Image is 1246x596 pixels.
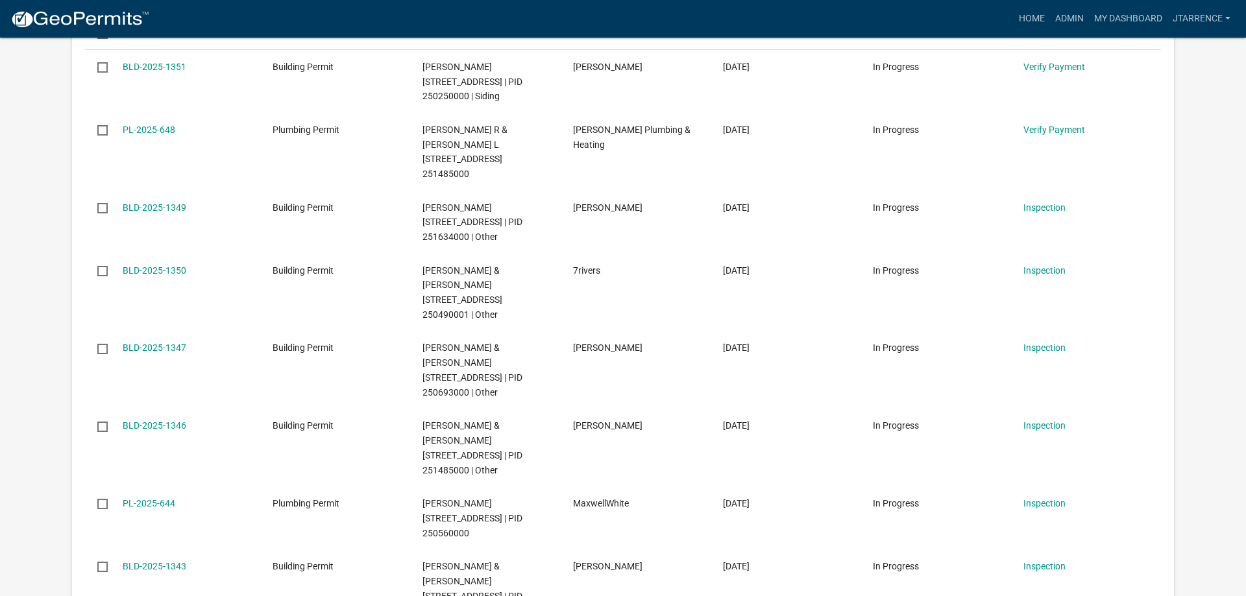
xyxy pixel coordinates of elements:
[873,202,919,213] span: In Progress
[123,498,175,508] a: PL-2025-644
[723,202,750,213] span: 10/10/2025
[1023,561,1066,571] a: Inspection
[873,125,919,135] span: In Progress
[1023,202,1066,213] a: Inspection
[123,265,186,276] a: BLD-2025-1350
[1014,6,1050,31] a: Home
[1023,498,1066,508] a: Inspection
[723,342,750,353] span: 10/09/2025
[1023,342,1066,353] a: Inspection
[873,420,919,431] span: In Progress
[1023,265,1066,276] a: Inspection
[422,202,522,243] span: THOMPSON-HAKES, JULIE 308 REGENT DR, Houston County | PID 251634000 | Other
[273,265,334,276] span: Building Permit
[873,342,919,353] span: In Progress
[273,420,334,431] span: Building Permit
[422,125,507,179] span: BERGSTROM,DEAN R & SALLY L 181 MC INTOSH RD E, Houston County | PID 251485000
[123,420,186,431] a: BLD-2025-1346
[723,420,750,431] span: 10/09/2025
[723,561,750,571] span: 10/07/2025
[422,265,502,320] span: OLSON, RODGER & CLARICE 512 4TH ST S, Houston County | PID 250490001 | Other
[273,202,334,213] span: Building Permit
[273,342,334,353] span: Building Permit
[273,498,339,508] span: Plumbing Permit
[422,342,522,397] span: KIMBALL, ADAM & TIFFANY 418 SHORE ACRES RD, Houston County | PID 250693000 | Other
[873,498,919,508] span: In Progress
[422,62,522,102] span: WOODARD,RYAN L 421 1ST ST N, Houston County | PID 250250000 | Siding
[273,62,334,72] span: Building Permit
[422,498,522,538] span: BOOKER, ABIGAIL 912 OAK ST S, Houston County | PID 250560000
[273,125,339,135] span: Plumbing Permit
[573,202,642,213] span: Taylor Costello
[573,342,642,353] span: Don Hogan
[1023,125,1085,135] a: Verify Payment
[873,265,919,276] span: In Progress
[573,561,642,571] span: Shawn Wetterlin
[723,265,750,276] span: 10/09/2025
[573,62,642,72] span: Josie
[123,202,186,213] a: BLD-2025-1349
[123,125,175,135] a: PL-2025-648
[1050,6,1089,31] a: Admin
[873,561,919,571] span: In Progress
[1167,6,1236,31] a: jtarrence
[573,498,629,508] span: MaxwellWhite
[1023,420,1066,431] a: Inspection
[573,125,690,150] span: Niebuhr Plumbing & Heating
[123,561,186,571] a: BLD-2025-1343
[123,342,186,353] a: BLD-2025-1347
[1089,6,1167,31] a: My Dashboard
[723,125,750,135] span: 10/13/2025
[1023,62,1085,72] a: Verify Payment
[422,420,522,475] span: BERGSTROM, DEAN & SALLY 181 MC INTOSH RD E, Houston County | PID 251485000 | Other
[123,62,186,72] a: BLD-2025-1351
[723,62,750,72] span: 10/13/2025
[573,265,600,276] span: 7rivers
[573,420,642,431] span: Don Hogan
[873,62,919,72] span: In Progress
[273,561,334,571] span: Building Permit
[723,498,750,508] span: 10/08/2025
